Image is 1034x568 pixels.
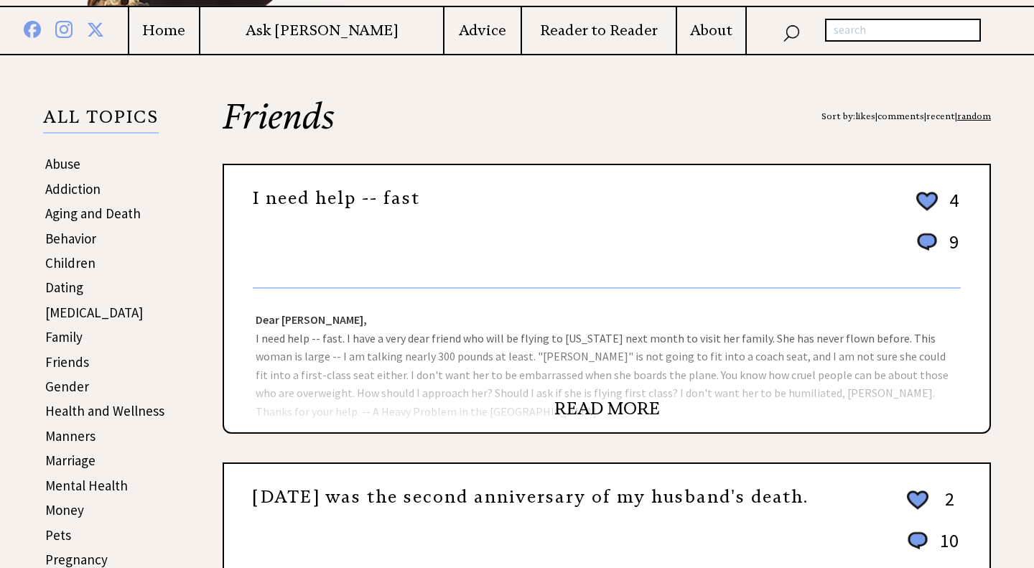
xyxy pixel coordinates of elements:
[677,22,745,39] a: About
[224,289,989,432] div: I need help -- fast. I have a very dear friend who will be flying to [US_STATE] next month to vis...
[87,19,104,38] img: x%20blue.png
[45,427,96,444] a: Manners
[957,111,991,121] a: random
[45,452,96,469] a: Marriage
[45,230,96,247] a: Behavior
[253,187,420,209] a: I need help -- fast
[905,488,931,513] img: heart_outline%202.png
[914,231,940,253] img: message_round%201.png
[522,22,676,39] a: Reader to Reader
[24,18,41,38] img: facebook%20blue.png
[821,99,991,134] div: Sort by: | | |
[45,180,101,197] a: Addiction
[45,477,128,494] a: Mental Health
[45,526,71,544] a: Pets
[554,398,660,419] a: READ MORE
[129,22,199,39] a: Home
[200,22,443,39] a: Ask [PERSON_NAME]
[905,529,931,552] img: message_round%201.png
[45,304,143,321] a: [MEDICAL_DATA]
[825,19,981,42] input: search
[942,188,959,228] td: 4
[783,22,800,42] img: search_nav.png
[914,189,940,214] img: heart_outline%202.png
[45,328,83,345] a: Family
[45,501,84,518] a: Money
[45,353,89,371] a: Friends
[45,254,96,271] a: Children
[253,486,809,508] a: [DATE] was the second anniversary of my husband's death.
[256,312,367,327] strong: Dear [PERSON_NAME],
[877,111,924,121] a: comments
[45,551,108,568] a: Pregnancy
[933,487,959,527] td: 2
[933,529,959,567] td: 10
[223,99,991,164] h2: Friends
[942,230,959,268] td: 9
[45,205,141,222] a: Aging and Death
[855,111,875,121] a: likes
[45,155,80,172] a: Abuse
[444,22,521,39] a: Advice
[43,109,159,134] p: ALL TOPICS
[45,378,89,395] a: Gender
[45,402,164,419] a: Health and Wellness
[45,279,83,296] a: Dating
[55,18,73,38] img: instagram%20blue.png
[926,111,955,121] a: recent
